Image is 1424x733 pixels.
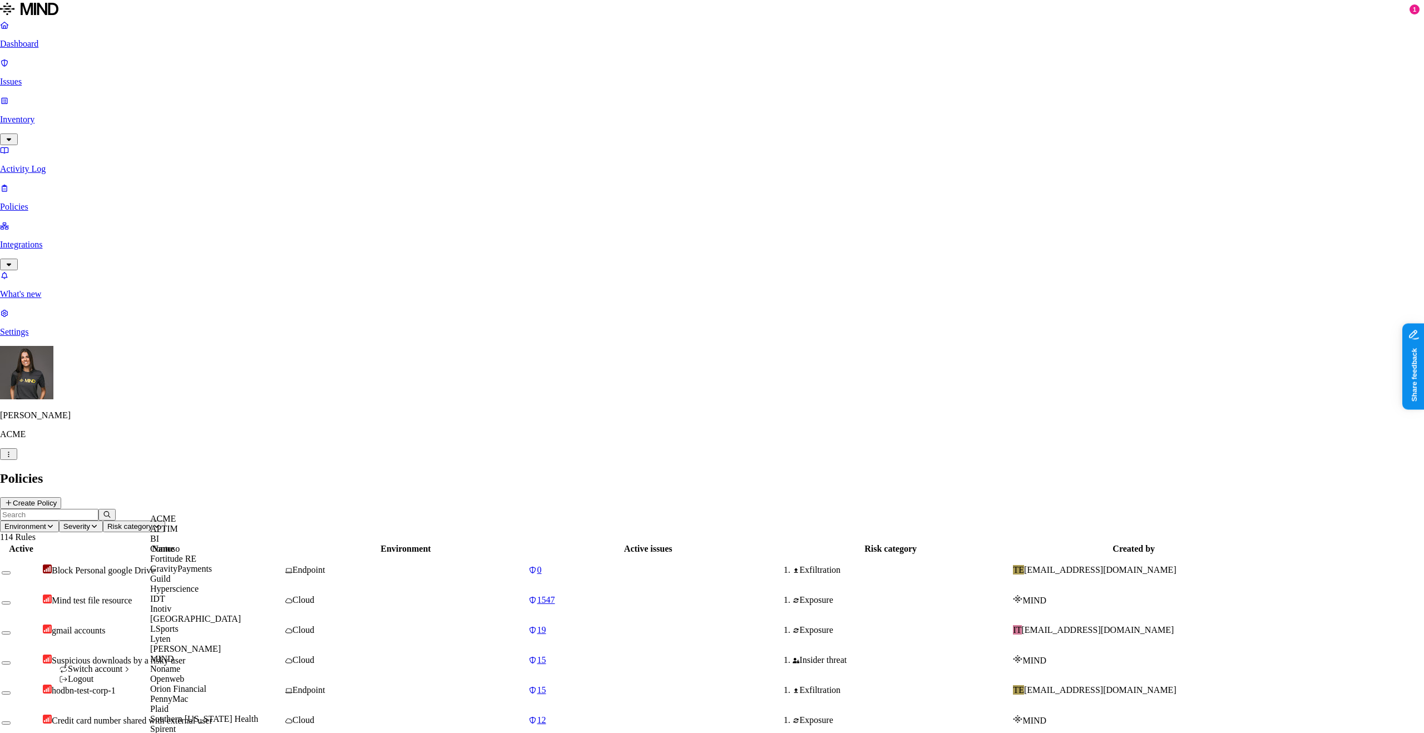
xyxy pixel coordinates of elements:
span: [GEOGRAPHIC_DATA] [150,614,241,623]
span: Fortitude RE [150,554,196,563]
span: Switch account [68,664,122,673]
span: Lyten [150,634,170,643]
span: PennyMac [150,694,188,704]
span: Contoso [150,544,180,553]
span: Hyperscience [150,584,199,593]
span: IDT [150,594,165,603]
span: GravityPayments [150,564,212,573]
span: MIND [150,654,174,663]
span: Inotiv [150,604,171,613]
div: Logout [59,674,131,684]
span: Plaid [150,704,169,714]
span: Orion Financial [150,684,206,694]
span: APTIM [150,524,178,533]
span: Guild [150,574,170,583]
span: Southern [US_STATE] Health [150,714,258,724]
span: LSports [150,624,179,633]
span: Noname [150,664,180,673]
span: [PERSON_NAME] [150,644,221,653]
span: Openweb [150,674,184,684]
span: BI [150,534,159,543]
span: ACME [150,514,176,523]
